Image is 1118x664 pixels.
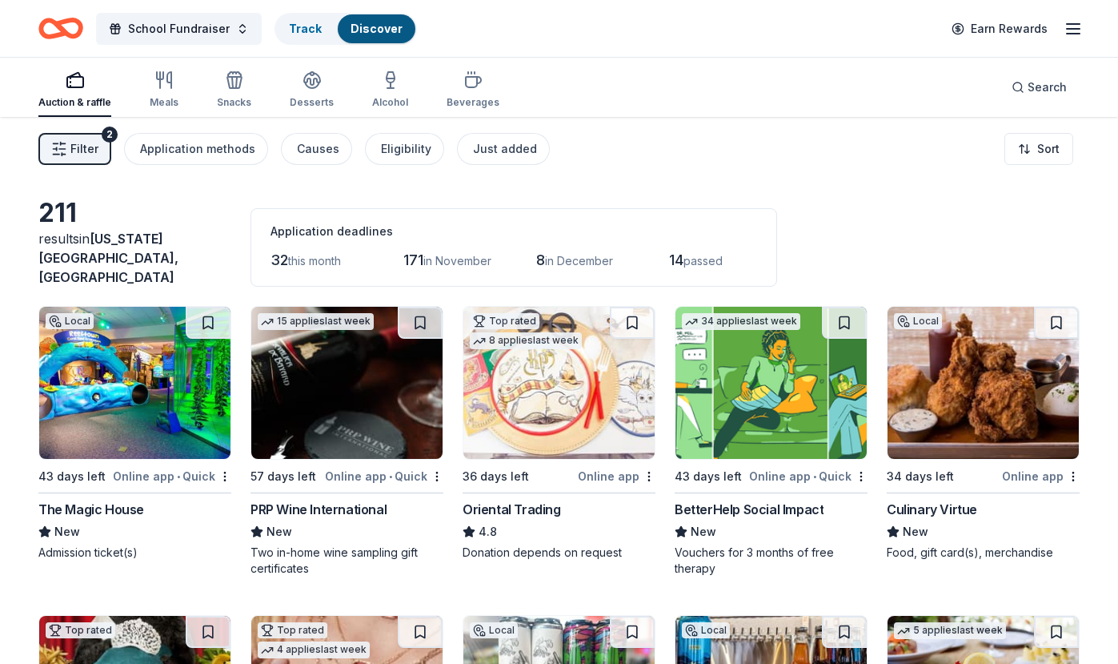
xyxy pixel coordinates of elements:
button: School Fundraiser [96,13,262,45]
div: Meals [150,96,178,109]
span: Search [1028,78,1067,97]
a: Home [38,10,83,47]
button: Beverages [447,64,499,117]
div: Alcohol [372,96,408,109]
div: Desserts [290,96,334,109]
div: Auction & raffle [38,96,111,109]
a: Track [289,22,322,35]
span: School Fundraiser [128,19,230,38]
a: Earn Rewards [942,14,1057,43]
button: Meals [150,64,178,117]
button: Alcohol [372,64,408,117]
div: Beverages [447,96,499,109]
button: Snacks [217,64,251,117]
button: TrackDiscover [274,13,417,45]
button: Auction & raffle [38,64,111,117]
div: Snacks [217,96,251,109]
a: Discover [351,22,403,35]
button: Desserts [290,64,334,117]
button: Search [999,71,1080,103]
